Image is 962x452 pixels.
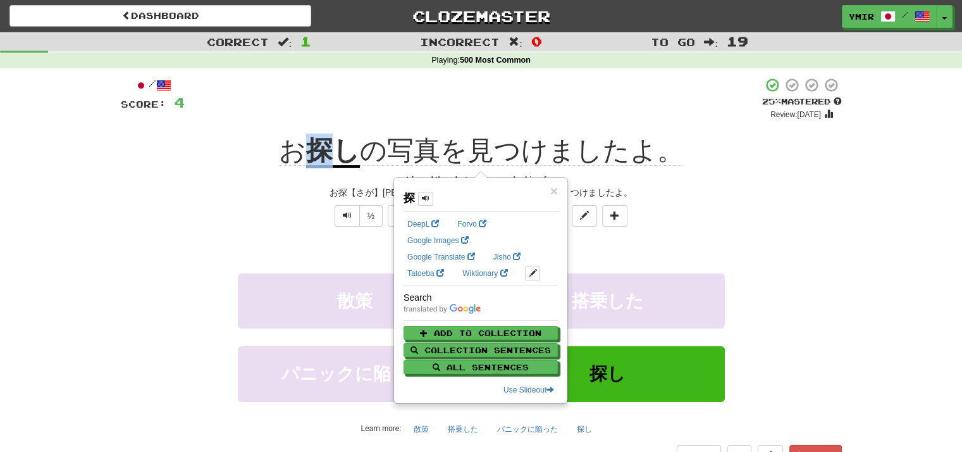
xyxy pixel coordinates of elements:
[490,420,565,439] button: パニックに陥った
[306,135,360,168] u: 探し
[849,11,874,22] span: ymir
[238,346,472,401] button: パニックに陥った
[388,205,413,227] button: Favorite sentence (alt+f)
[404,192,415,204] strong: 探
[762,96,781,106] span: 25 %
[570,420,599,439] button: 探し
[335,205,360,227] button: Play sentence audio (ctl+space)
[572,205,597,227] button: Edit sentence (alt+d)
[121,173,842,186] div: I found the photo you were looking for.
[360,135,684,166] span: の写真を見つけましたよ。
[589,364,626,384] span: 探し
[490,250,524,264] a: Jisho
[453,217,490,231] a: Forvo
[704,37,718,47] span: :
[121,186,842,199] div: お探【さが】[PERSON_NAME]写真【しゃしん】を見【み】つけましたよ。
[404,326,558,340] button: Add to Collection
[404,343,558,357] button: Collection Sentences
[550,184,558,198] span: ×
[330,5,632,27] a: Clozemaster
[337,291,373,311] span: 散策
[404,267,448,280] a: Tatoeba
[300,34,311,49] span: 1
[651,35,695,48] span: To go
[121,77,185,93] div: /
[441,420,485,439] button: 搭乗した
[602,205,627,227] button: Add to collection (alt+a)
[460,56,531,65] strong: 500 Most Common
[509,37,522,47] span: :
[207,35,269,48] span: Correct
[420,35,500,48] span: Incorrect
[404,291,558,304] div: Search
[525,267,540,280] button: edit links
[121,99,166,110] span: Score:
[278,37,292,47] span: :
[404,250,479,264] a: Google Translate
[770,110,821,119] small: Review: [DATE]
[491,346,725,401] button: 探し
[727,34,748,49] span: 19
[404,304,481,314] img: Color short
[359,205,383,227] button: ½
[902,10,908,19] span: /
[550,184,558,198] button: Close
[174,94,185,110] span: 4
[404,217,443,231] a: DeepL
[491,273,725,329] button: 搭乗した
[762,96,842,108] div: Mastered
[531,34,542,49] span: 0
[500,383,558,397] button: Use Slideout
[332,205,383,227] div: Text-to-speech controls
[279,135,306,166] span: お
[572,291,644,311] span: 搭乗した
[281,364,428,384] span: パニックに陥った
[404,234,472,248] a: Google Images
[842,5,937,28] a: ymir /
[407,420,436,439] button: 散策
[9,5,311,27] a: Dashboard
[404,360,558,374] button: All Sentences
[459,267,511,280] a: Wiktionary
[361,424,401,433] small: Learn more:
[238,273,472,329] button: 散策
